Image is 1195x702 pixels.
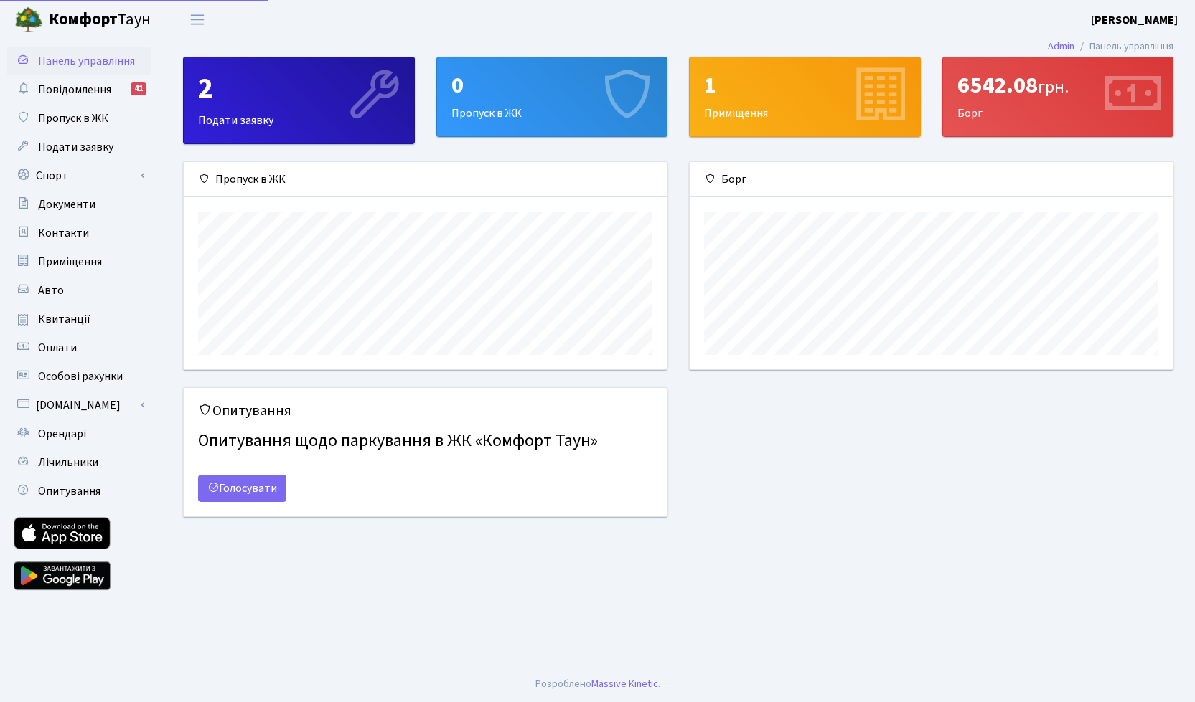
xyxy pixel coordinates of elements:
a: Голосувати [198,475,286,502]
span: Документи [38,196,95,212]
a: Повідомлення41 [7,75,151,104]
a: Квитанції [7,305,151,333]
span: Пропуск в ЖК [38,110,108,126]
a: Опитування [7,477,151,506]
span: Повідомлення [38,82,111,98]
div: 0 [451,72,653,99]
a: Орендарі [7,419,151,448]
div: 6542.08 [957,72,1159,99]
a: 2Подати заявку [183,57,415,144]
a: [DOMAIN_NAME] [7,391,151,419]
img: logo.png [14,6,43,34]
span: Подати заявку [38,139,113,155]
span: Опитування [38,483,100,499]
a: Панель управління [7,47,151,75]
a: 1Приміщення [689,57,921,137]
span: Авто [38,283,64,298]
button: Переключити навігацію [179,8,215,32]
span: Особові рахунки [38,369,123,384]
a: Подати заявку [7,133,151,161]
a: Лічильники [7,448,151,477]
div: Приміщення [690,57,920,136]
span: грн. [1038,75,1069,100]
b: [PERSON_NAME] [1091,12,1178,28]
span: Контакти [38,225,89,241]
a: Massive Kinetic [591,676,658,691]
li: Панель управління [1074,39,1173,54]
h5: Опитування [198,402,652,419]
div: 41 [131,82,146,95]
div: Борг [943,57,1173,136]
span: Приміщення [38,254,102,270]
span: Панель управління [38,53,135,69]
div: Борг [690,162,1173,197]
div: Пропуск в ЖК [437,57,667,136]
span: Орендарі [38,426,86,442]
span: Лічильники [38,455,98,470]
a: [PERSON_NAME] [1091,11,1178,29]
div: 1 [704,72,906,99]
a: Документи [7,190,151,219]
a: Контакти [7,219,151,247]
b: Комфорт [49,8,118,31]
span: Квитанції [38,311,90,327]
div: Пропуск в ЖК [184,162,667,197]
a: Розроблено [535,676,591,691]
a: Авто [7,276,151,305]
span: Оплати [38,340,77,356]
div: . [535,676,660,692]
nav: breadcrumb [1026,32,1195,62]
span: Таун [49,8,151,32]
a: Приміщення [7,247,151,276]
a: Спорт [7,161,151,190]
a: Admin [1048,39,1074,54]
a: Особові рахунки [7,362,151,391]
a: Оплати [7,333,151,362]
div: Подати заявку [184,57,414,143]
a: 0Пропуск в ЖК [436,57,668,137]
h4: Опитування щодо паркування в ЖК «Комфорт Таун» [198,425,652,457]
a: Пропуск в ЖК [7,104,151,133]
div: 2 [198,72,400,106]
